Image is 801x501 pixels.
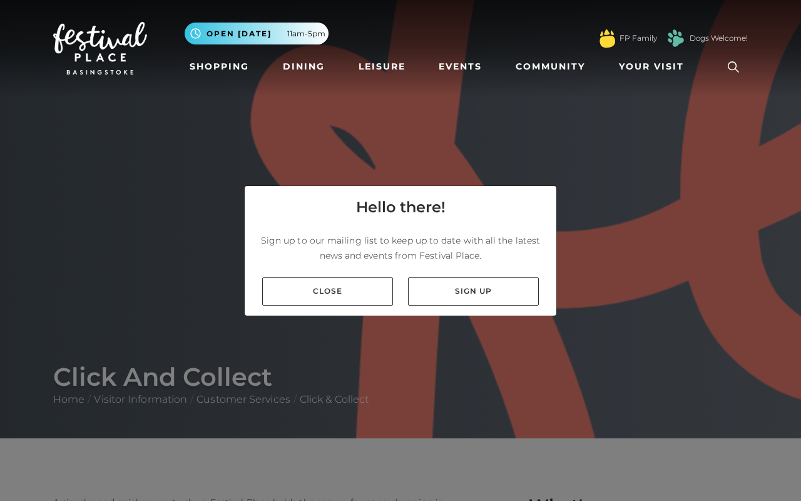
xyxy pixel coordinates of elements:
a: Shopping [185,55,254,78]
span: 11am-5pm [287,28,325,39]
a: FP Family [620,33,657,44]
span: Your Visit [619,60,684,73]
span: Open [DATE] [207,28,272,39]
a: Leisure [354,55,411,78]
a: Community [511,55,590,78]
a: Your Visit [614,55,695,78]
p: Sign up to our mailing list to keep up to date with all the latest news and events from Festival ... [255,233,546,263]
h4: Hello there! [356,196,446,219]
button: Open [DATE] 11am-5pm [185,23,329,44]
a: Events [434,55,487,78]
img: Festival Place Logo [53,22,147,75]
a: Dining [278,55,330,78]
a: Sign up [408,277,539,306]
a: Close [262,277,393,306]
a: Dogs Welcome! [690,33,748,44]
